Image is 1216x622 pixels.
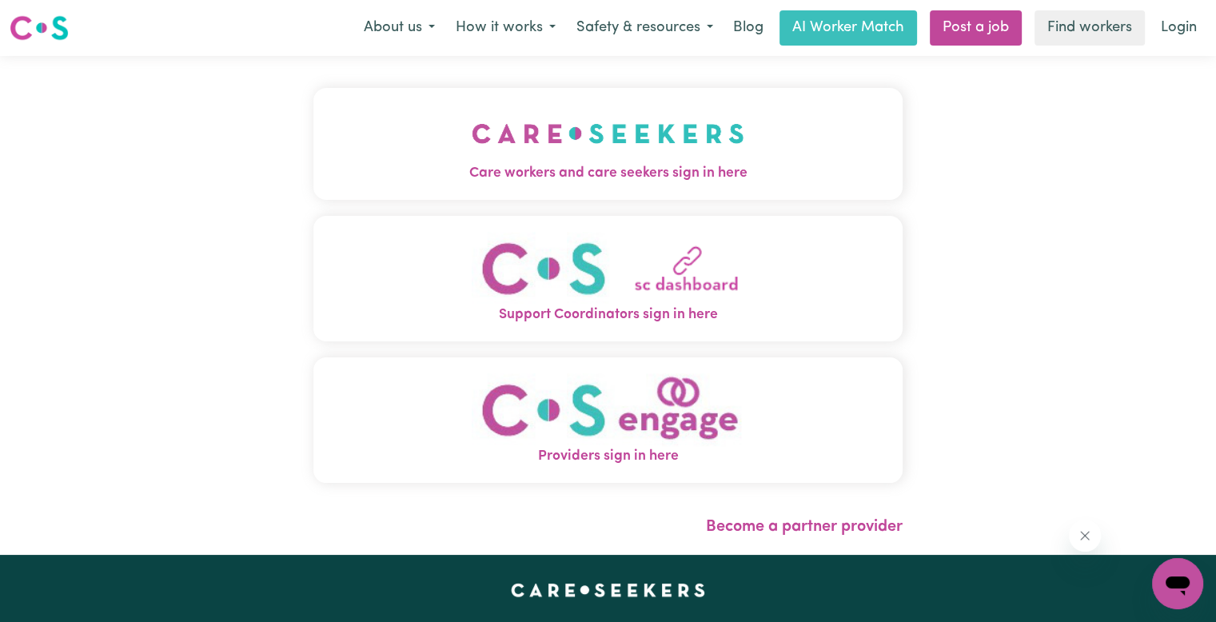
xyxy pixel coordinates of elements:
[445,11,566,45] button: How it works
[511,584,705,596] a: Careseekers home page
[313,446,903,467] span: Providers sign in here
[10,11,97,24] span: Need any help?
[10,14,69,42] img: Careseekers logo
[313,216,903,341] button: Support Coordinators sign in here
[930,10,1022,46] a: Post a job
[313,305,903,325] span: Support Coordinators sign in here
[724,10,773,46] a: Blog
[1069,520,1101,552] iframe: Close message
[313,163,903,184] span: Care workers and care seekers sign in here
[1035,10,1145,46] a: Find workers
[10,10,69,46] a: Careseekers logo
[706,519,903,535] a: Become a partner provider
[313,357,903,483] button: Providers sign in here
[779,10,917,46] a: AI Worker Match
[1152,558,1203,609] iframe: Button to launch messaging window
[313,88,903,200] button: Care workers and care seekers sign in here
[353,11,445,45] button: About us
[1151,10,1206,46] a: Login
[566,11,724,45] button: Safety & resources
